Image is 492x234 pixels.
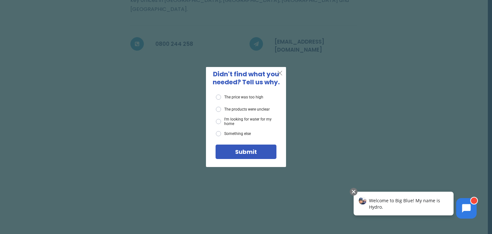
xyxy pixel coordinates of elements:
label: The price was too high [216,95,263,100]
label: The products were unclear [216,107,270,112]
iframe: Chatbot [347,187,483,225]
span: Submit [235,148,257,156]
label: Something else [216,131,251,136]
span: Didn't find what you needed? Tell us why. [213,70,280,87]
span: X [277,69,283,77]
label: I'm looking for water for my home [216,117,276,126]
